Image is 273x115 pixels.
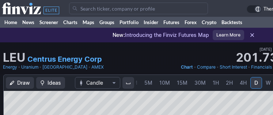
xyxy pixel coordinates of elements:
[97,17,117,28] a: Groups
[181,64,193,71] a: Chart
[182,17,199,28] a: Forex
[18,64,20,71] span: •
[248,64,250,71] span: •
[2,17,20,28] a: Home
[113,32,125,38] span: New:
[219,17,245,28] a: Backtests
[174,77,191,89] a: 15M
[69,3,208,14] input: Search
[236,77,250,89] a: 4H
[199,17,219,28] a: Crypto
[113,31,209,39] p: Introducing the Finviz Futures Map
[181,64,193,70] span: Chart
[177,80,187,86] span: 15M
[216,64,219,71] span: •
[213,80,219,86] span: 1H
[266,80,271,86] span: W
[220,64,247,71] a: Short Interest
[223,77,236,89] a: 2H
[194,80,206,86] span: 30M
[251,64,272,71] a: Financials
[141,77,156,89] a: 5M
[161,17,182,28] a: Futures
[6,77,34,89] button: Draw
[197,64,216,71] a: Compare
[27,54,102,64] a: Centrus Energy Corp
[42,64,87,71] a: [GEOGRAPHIC_DATA]
[191,77,209,89] a: 30M
[88,64,91,71] span: •
[197,64,216,70] span: Compare
[86,79,109,87] span: Candle
[20,17,37,28] a: News
[122,77,134,89] button: Interval
[254,80,258,86] span: D
[226,80,233,86] span: 2H
[144,80,152,86] span: 5M
[117,17,141,28] a: Portfolio
[3,52,25,64] h1: LEU
[141,17,161,28] a: Insider
[75,77,120,89] button: Chart Type
[80,17,97,28] a: Maps
[240,80,247,86] span: 4H
[36,77,65,89] button: Ideas
[48,79,61,87] span: Ideas
[3,64,17,71] a: Energy
[159,80,170,86] span: 10M
[250,77,262,89] a: D
[209,77,222,89] a: 1H
[194,64,196,71] span: •
[91,64,104,71] a: AMEX
[39,64,42,71] span: •
[213,30,244,40] a: Learn More
[21,64,38,71] a: Uranium
[17,79,30,87] span: Draw
[37,17,61,28] a: Screener
[156,77,173,89] a: 10M
[61,17,80,28] a: Charts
